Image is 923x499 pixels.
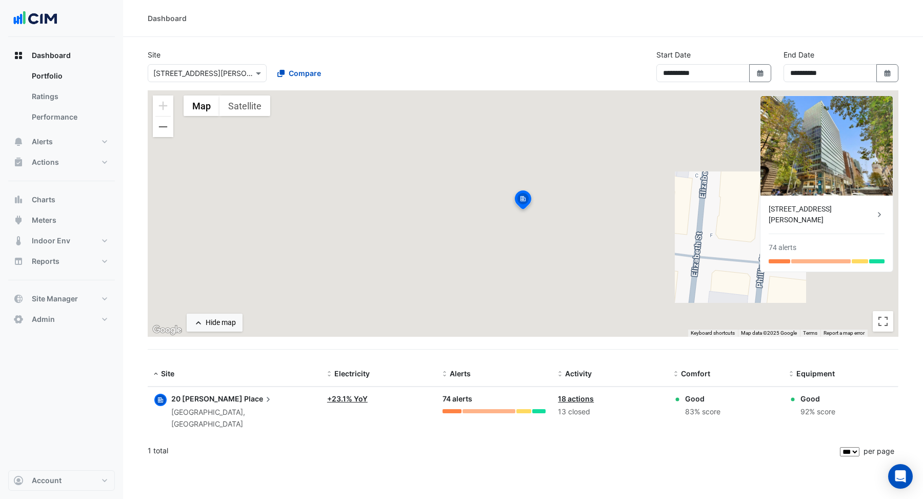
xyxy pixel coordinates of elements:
[13,215,24,225] app-icon: Meters
[24,107,115,127] a: Performance
[13,195,24,205] app-icon: Charts
[153,95,173,116] button: Zoom in
[184,95,219,116] button: Show street map
[148,49,160,60] label: Site
[8,152,115,172] button: Actions
[13,314,24,324] app-icon: Admin
[13,236,24,246] app-icon: Indoor Env
[32,314,55,324] span: Admin
[161,369,174,378] span: Site
[32,294,78,304] span: Site Manager
[8,66,115,131] div: Dashboard
[150,323,184,337] a: Open this area in Google Maps (opens a new window)
[32,256,59,266] span: Reports
[271,64,328,82] button: Compare
[450,369,471,378] span: Alerts
[8,251,115,272] button: Reports
[171,407,315,430] div: [GEOGRAPHIC_DATA], [GEOGRAPHIC_DATA]
[8,470,115,491] button: Account
[32,157,59,167] span: Actions
[873,311,893,332] button: Toggle fullscreen view
[769,204,874,225] div: [STREET_ADDRESS][PERSON_NAME]
[13,50,24,61] app-icon: Dashboard
[13,294,24,304] app-icon: Site Manager
[8,289,115,309] button: Site Manager
[187,314,243,332] button: Hide map
[8,189,115,210] button: Charts
[148,13,187,24] div: Dashboard
[244,393,273,405] span: Place
[565,369,592,378] span: Activity
[796,369,835,378] span: Equipment
[656,49,691,60] label: Start Date
[24,66,115,86] a: Portfolio
[13,157,24,167] app-icon: Actions
[558,394,594,403] a: 18 actions
[171,394,243,403] span: 20 [PERSON_NAME]
[760,96,893,196] img: 20 Martin Place
[824,330,865,336] a: Report a map error
[219,95,270,116] button: Show satellite imagery
[558,406,661,418] div: 13 closed
[8,309,115,330] button: Admin
[756,69,765,78] fa-icon: Select Date
[741,330,797,336] span: Map data ©2025 Google
[32,50,71,61] span: Dashboard
[153,117,173,137] button: Zoom out
[206,317,236,328] div: Hide map
[289,68,321,79] span: Compare
[334,369,370,378] span: Electricity
[784,49,814,60] label: End Date
[769,242,796,253] div: 74 alerts
[512,189,534,214] img: site-pin-selected.svg
[32,195,55,205] span: Charts
[32,475,62,486] span: Account
[327,394,368,403] a: +23.1% YoY
[888,464,913,489] div: Open Intercom Messenger
[803,330,817,336] a: Terms (opens in new tab)
[883,69,892,78] fa-icon: Select Date
[13,137,24,147] app-icon: Alerts
[443,393,546,405] div: 74 alerts
[8,231,115,251] button: Indoor Env
[800,393,835,404] div: Good
[32,137,53,147] span: Alerts
[8,210,115,231] button: Meters
[32,215,56,225] span: Meters
[32,236,70,246] span: Indoor Env
[864,447,894,455] span: per page
[13,256,24,266] app-icon: Reports
[8,45,115,66] button: Dashboard
[800,406,835,418] div: 92% score
[148,438,838,464] div: 1 total
[8,131,115,152] button: Alerts
[150,323,184,337] img: Google
[691,330,735,337] button: Keyboard shortcuts
[24,86,115,107] a: Ratings
[685,406,720,418] div: 83% score
[12,8,58,29] img: Company Logo
[681,369,710,378] span: Comfort
[685,393,720,404] div: Good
